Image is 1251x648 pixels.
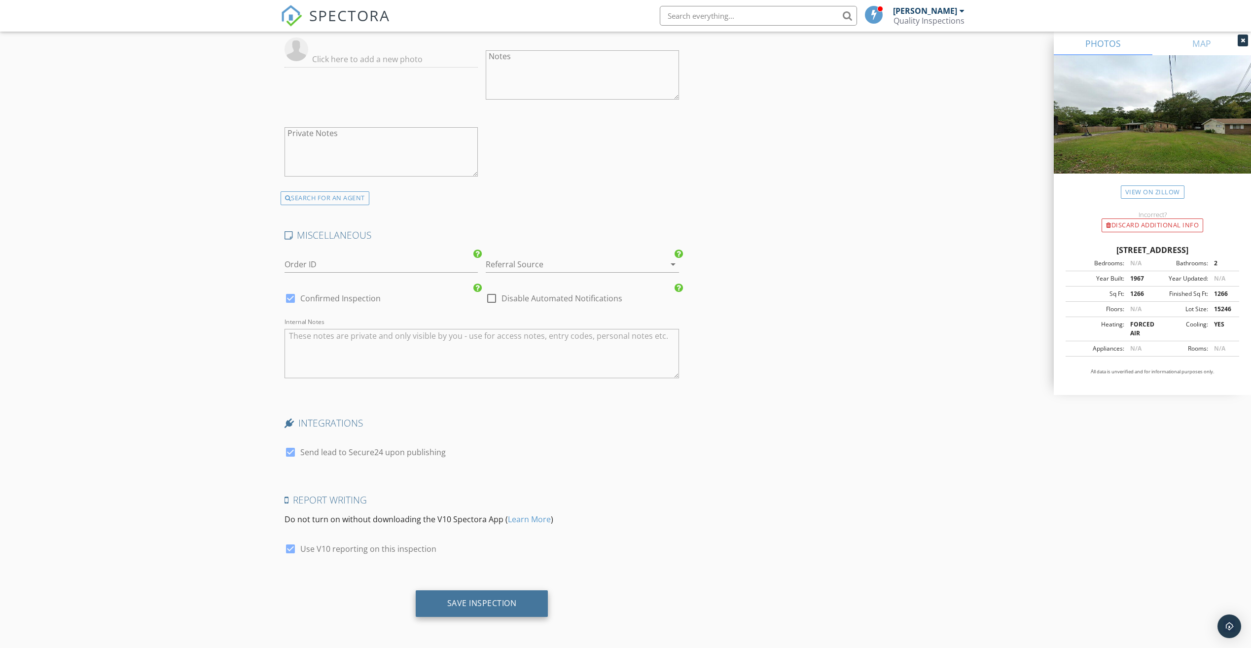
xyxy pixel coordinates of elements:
[1152,305,1208,314] div: Lot Size:
[1152,289,1208,298] div: Finished Sq Ft:
[285,417,679,430] h4: INTEGRATIONS
[1130,344,1142,353] span: N/A
[281,191,369,205] div: SEARCH FOR AN AGENT
[1054,55,1251,197] img: streetview
[1069,274,1124,283] div: Year Built:
[285,37,308,61] img: default-user-f0147aede5fd5fa78ca7ade42f37bd4542148d508eef1c3d3ea960f66861d68b.jpg
[1214,344,1225,353] span: N/A
[1130,259,1142,267] span: N/A
[285,513,679,525] p: Do not turn on without downloading the V10 Spectora App ( )
[300,447,446,457] label: Send lead to Secure24 upon publishing
[893,6,957,16] div: [PERSON_NAME]
[1054,32,1152,55] a: PHOTOS
[486,50,679,100] textarea: Notes
[1130,305,1142,313] span: N/A
[660,6,857,26] input: Search everything...
[309,5,390,26] span: SPECTORA
[1217,614,1241,638] div: Open Intercom Messenger
[1208,305,1236,314] div: 15246
[1066,244,1239,256] div: [STREET_ADDRESS]
[1152,320,1208,338] div: Cooling:
[1152,344,1208,353] div: Rooms:
[1124,320,1152,338] div: FORCED AIR
[1208,320,1236,338] div: YES
[1124,274,1152,283] div: 1967
[281,13,390,34] a: SPECTORA
[300,293,381,303] label: Confirmed Inspection
[894,16,965,26] div: Quality Inspections
[1102,218,1203,232] div: Discard Additional info
[1214,274,1225,283] span: N/A
[285,494,679,506] h4: Report Writing
[447,598,517,608] div: Save Inspection
[285,229,679,242] h4: MISCELLANEOUS
[1208,289,1236,298] div: 1266
[1069,289,1124,298] div: Sq Ft:
[1069,259,1124,268] div: Bedrooms:
[1066,368,1239,375] p: All data is unverified and for informational purposes only.
[300,544,436,554] label: Use V10 reporting on this inspection
[1124,289,1152,298] div: 1266
[508,514,551,525] a: Learn More
[285,51,478,68] input: Click here to add a new photo
[1152,259,1208,268] div: Bathrooms:
[1069,305,1124,314] div: Floors:
[285,329,679,378] textarea: Internal Notes
[1121,185,1184,199] a: View on Zillow
[1152,274,1208,283] div: Year Updated:
[1152,32,1251,55] a: MAP
[281,5,302,27] img: The Best Home Inspection Software - Spectora
[667,258,679,270] i: arrow_drop_down
[1054,211,1251,218] div: Incorrect?
[1069,344,1124,353] div: Appliances:
[1208,259,1236,268] div: 2
[1069,320,1124,338] div: Heating:
[501,293,622,303] label: Disable Automated Notifications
